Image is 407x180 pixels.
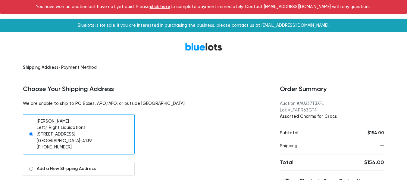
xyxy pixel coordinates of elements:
[280,100,384,107] div: Auction #AU237T3XFL
[23,85,256,93] h4: Choose Your Shipping Address
[23,162,135,176] a: Add a New Shipping Address
[355,130,384,136] div: $154.00
[185,42,222,51] a: BlueLots
[23,100,256,107] p: We are unable to ship to PO Boxes, APO/AFO, or outside [GEOGRAPHIC_DATA].
[23,65,58,70] span: Shipping Address
[275,143,351,149] div: Shipping
[37,118,92,151] div: [PERSON_NAME] Left/ Right Liquidations [STREET_ADDRESS] [GEOGRAPHIC_DATA]-4139 [PHONE_NUMBER]
[280,107,384,114] div: Lot #LT4PR63GT4
[37,166,96,172] span: Add a New Shipping Address
[337,159,384,166] h5: $154.00
[23,114,135,154] a: [PERSON_NAME]Left/ Right Liquidations[STREET_ADDRESS][GEOGRAPHIC_DATA]-4139[PHONE_NUMBER]
[280,159,327,166] h5: Total
[355,143,384,149] div: --
[280,85,384,93] h4: Order Summary
[280,113,384,120] div: Assorted Charms for Crocs
[275,130,351,136] div: Subtotal
[23,64,256,71] div: › Payment Method
[150,4,170,9] a: click here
